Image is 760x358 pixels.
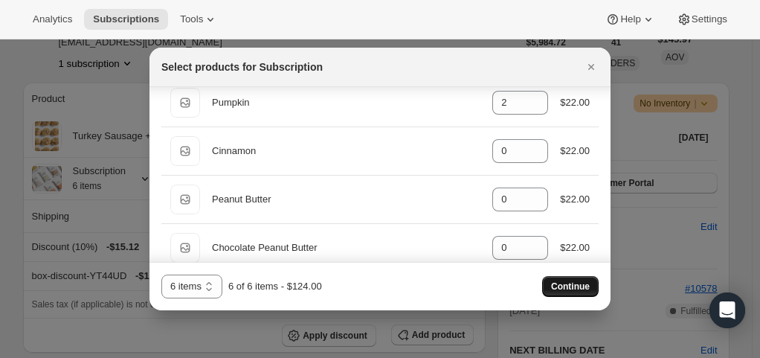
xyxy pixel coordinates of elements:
[709,293,745,328] div: Open Intercom Messenger
[596,9,664,30] button: Help
[161,60,323,74] h2: Select products for Subscription
[668,9,736,30] button: Settings
[180,13,203,25] span: Tools
[542,276,599,297] button: Continue
[560,95,590,110] div: $22.00
[228,279,322,294] div: 6 of 6 items - $124.00
[620,13,640,25] span: Help
[212,95,480,110] div: Pumpkin
[581,57,602,77] button: Close
[84,9,168,30] button: Subscriptions
[560,240,590,255] div: $22.00
[24,9,81,30] button: Analytics
[93,13,159,25] span: Subscriptions
[560,144,590,159] div: $22.00
[560,192,590,207] div: $22.00
[33,13,72,25] span: Analytics
[212,144,480,159] div: Cinnamon
[551,281,590,293] span: Continue
[171,9,227,30] button: Tools
[692,13,727,25] span: Settings
[212,192,480,207] div: Peanut Butter
[212,240,480,255] div: Chocolate Peanut Butter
